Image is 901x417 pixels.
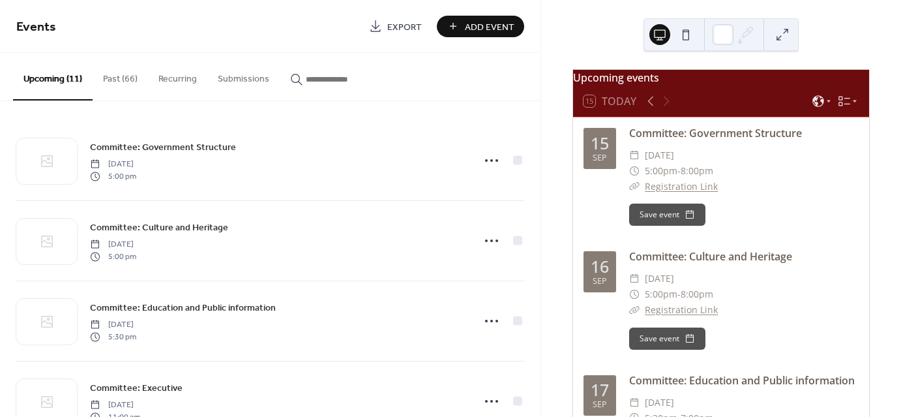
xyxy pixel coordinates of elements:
span: 8:00pm [681,163,713,179]
div: 15 [591,135,609,151]
span: Committee: Education and Public information [90,301,276,315]
button: Save event [629,328,705,350]
div: Sep [593,277,607,286]
span: Committee: Culture and Heritage [90,221,228,235]
span: Committee: Executive [90,382,183,395]
span: [DATE] [645,271,674,286]
span: [DATE] [90,159,136,170]
button: Upcoming (11) [13,53,93,100]
div: Upcoming events [573,70,869,85]
div: 16 [591,258,609,275]
div: ​ [629,163,640,179]
div: ​ [629,271,640,286]
div: ​ [629,147,640,163]
span: Events [16,14,56,40]
a: Committee: Education and Public information [90,300,276,315]
span: 8:00pm [681,286,713,302]
span: 5:00 pm [90,170,136,182]
a: Committee: Government Structure [90,140,236,155]
span: Committee: Government Structure [90,141,236,155]
span: [DATE] [645,395,674,410]
a: Committee: Executive [90,380,183,395]
div: Sep [593,154,607,162]
div: Sep [593,401,607,409]
div: ​ [629,395,640,410]
a: Export [359,16,432,37]
a: Committee: Culture and Heritage [629,249,792,264]
span: 5:30 pm [90,331,136,343]
span: 5:00pm [645,286,677,302]
span: Add Event [465,20,514,34]
span: - [677,163,681,179]
span: - [677,286,681,302]
a: Committee: Government Structure [629,126,802,140]
a: Registration Link [645,303,718,316]
button: Recurring [148,53,207,99]
span: 5:00 pm [90,251,136,262]
span: [DATE] [645,147,674,163]
span: 5:00pm [645,163,677,179]
a: Committee: Culture and Heritage [90,220,228,235]
span: [DATE] [90,399,140,411]
span: [DATE] [90,239,136,251]
a: Registration Link [645,180,718,193]
div: ​ [629,179,640,194]
span: Export [387,20,422,34]
span: [DATE] [90,319,136,331]
button: Past (66) [93,53,148,99]
button: Submissions [207,53,280,99]
a: Committee: Education and Public information [629,373,855,388]
button: Add Event [437,16,524,37]
div: ​ [629,286,640,302]
div: ​ [629,302,640,318]
div: 17 [591,382,609,398]
button: Save event [629,204,705,226]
